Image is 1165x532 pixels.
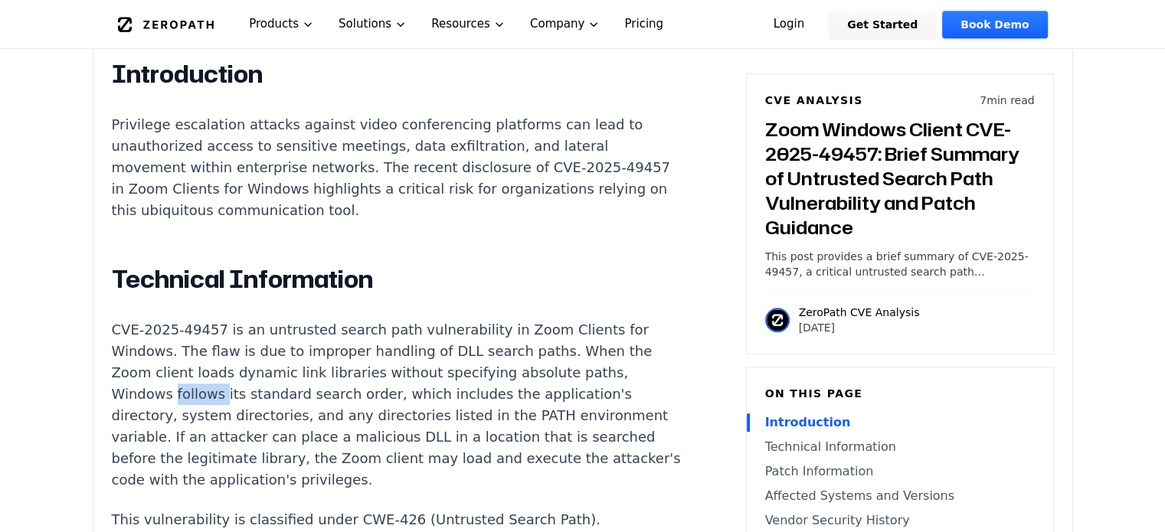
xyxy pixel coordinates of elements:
[112,114,682,221] p: Privilege escalation attacks against video conferencing platforms can lead to unauthorized access...
[765,487,1035,505] a: Affected Systems and Versions
[765,117,1035,240] h3: Zoom Windows Client CVE-2025-49457: Brief Summary of Untrusted Search Path Vulnerability and Patc...
[799,305,920,320] p: ZeroPath CVE Analysis
[980,93,1034,108] p: 7 min read
[765,249,1035,279] p: This post provides a brief summary of CVE-2025-49457, a critical untrusted search path vulnerabil...
[829,11,936,38] a: Get Started
[765,93,863,108] h6: CVE Analysis
[765,386,1035,401] h6: On this page
[765,511,1035,530] a: Vendor Security History
[799,320,920,335] p: [DATE]
[112,264,682,295] h2: Technical Information
[765,462,1035,481] a: Patch Information
[112,319,682,491] p: CVE-2025-49457 is an untrusted search path vulnerability in Zoom Clients for Windows. The flaw is...
[765,438,1035,456] a: Technical Information
[765,308,790,332] img: ZeroPath CVE Analysis
[765,413,1035,432] a: Introduction
[755,11,823,38] a: Login
[112,59,682,90] h2: Introduction
[942,11,1047,38] a: Book Demo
